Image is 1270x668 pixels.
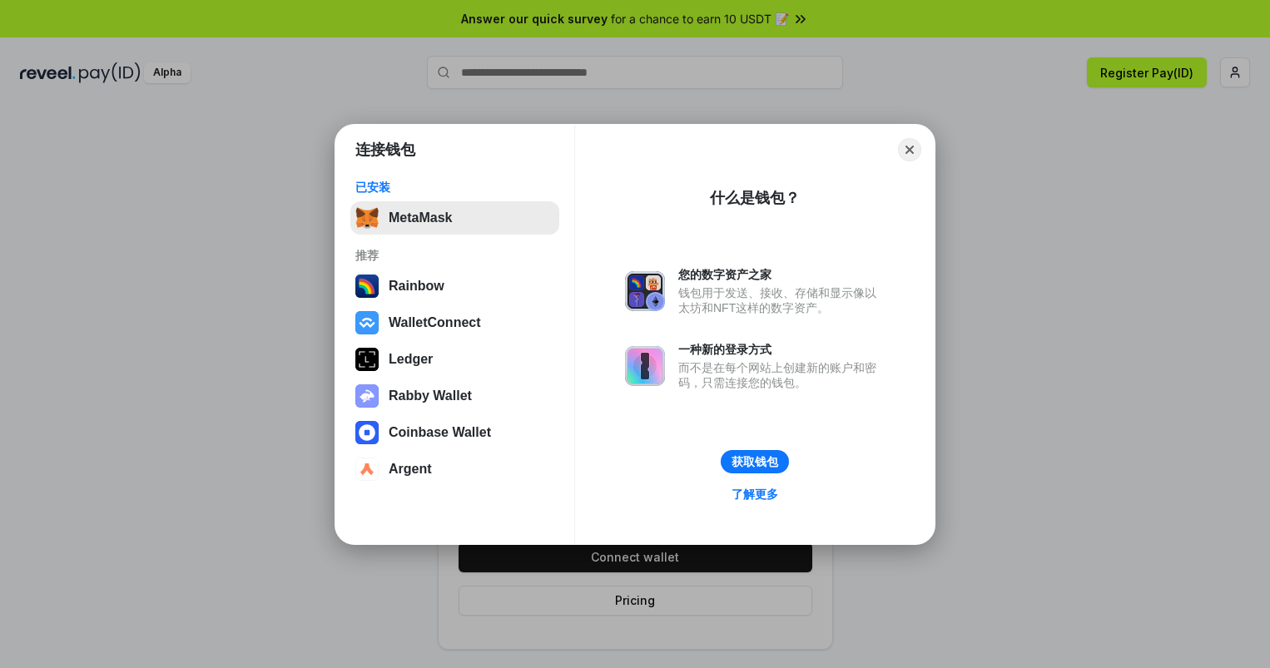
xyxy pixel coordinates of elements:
img: svg+xml,%3Csvg%20xmlns%3D%22http%3A%2F%2Fwww.w3.org%2F2000%2Fsvg%22%20fill%3D%22none%22%20viewBox... [355,384,379,408]
button: Close [898,138,921,161]
img: svg+xml,%3Csvg%20width%3D%2228%22%20height%3D%2228%22%20viewBox%3D%220%200%2028%2028%22%20fill%3D... [355,458,379,481]
button: Coinbase Wallet [350,416,559,449]
div: 推荐 [355,248,554,263]
div: 什么是钱包？ [710,188,800,208]
div: 钱包用于发送、接收、存储和显示像以太坊和NFT这样的数字资产。 [678,285,885,315]
div: 一种新的登录方式 [678,342,885,357]
button: 获取钱包 [721,450,789,473]
div: 获取钱包 [732,454,778,469]
button: MetaMask [350,201,559,235]
div: Coinbase Wallet [389,425,491,440]
div: MetaMask [389,210,452,225]
button: Rabby Wallet [350,379,559,413]
div: 而不是在每个网站上创建新的账户和密码，只需连接您的钱包。 [678,360,885,390]
div: Argent [389,462,432,477]
img: svg+xml,%3Csvg%20width%3D%2228%22%20height%3D%2228%22%20viewBox%3D%220%200%2028%2028%22%20fill%3D... [355,311,379,334]
img: svg+xml,%3Csvg%20width%3D%22120%22%20height%3D%22120%22%20viewBox%3D%220%200%20120%20120%22%20fil... [355,275,379,298]
div: WalletConnect [389,315,481,330]
div: 您的数字资产之家 [678,267,885,282]
img: svg+xml,%3Csvg%20width%3D%2228%22%20height%3D%2228%22%20viewBox%3D%220%200%2028%2028%22%20fill%3D... [355,421,379,444]
a: 了解更多 [722,483,788,505]
button: Ledger [350,343,559,376]
img: svg+xml,%3Csvg%20xmlns%3D%22http%3A%2F%2Fwww.w3.org%2F2000%2Fsvg%22%20fill%3D%22none%22%20viewBox... [625,271,665,311]
div: 已安装 [355,180,554,195]
div: Rabby Wallet [389,388,472,403]
div: Rainbow [389,279,444,294]
h1: 连接钱包 [355,140,415,160]
div: Ledger [389,352,433,367]
img: svg+xml,%3Csvg%20xmlns%3D%22http%3A%2F%2Fwww.w3.org%2F2000%2Fsvg%22%20width%3D%2228%22%20height%3... [355,348,379,371]
button: WalletConnect [350,306,559,339]
img: svg+xml,%3Csvg%20fill%3D%22none%22%20height%3D%2233%22%20viewBox%3D%220%200%2035%2033%22%20width%... [355,206,379,230]
div: 了解更多 [732,487,778,502]
button: Argent [350,453,559,486]
button: Rainbow [350,270,559,303]
img: svg+xml,%3Csvg%20xmlns%3D%22http%3A%2F%2Fwww.w3.org%2F2000%2Fsvg%22%20fill%3D%22none%22%20viewBox... [625,346,665,386]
